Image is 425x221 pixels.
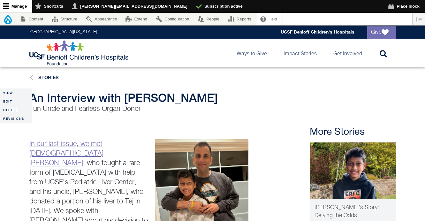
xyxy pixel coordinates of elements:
a: Give [367,26,396,39]
a: UCSF Benioff Children's Hospitals [281,29,354,35]
a: Content [17,13,49,25]
a: [GEOGRAPHIC_DATA][US_STATE] [29,30,97,34]
a: Help [257,13,283,25]
a: Reports [225,13,257,25]
a: Structure [49,13,83,25]
img: Tej smiles at the camera outside [310,142,396,199]
a: In our last issue, we met [DEMOGRAPHIC_DATA] [PERSON_NAME] [29,141,103,167]
p: Fun Uncle and Fearless Organ Donor [29,104,275,114]
h2: More Stories [310,126,396,138]
span: [PERSON_NAME]'s Story: Defying the Odds [315,205,379,218]
a: Appearance [83,13,123,25]
a: Configuration [153,13,194,25]
a: Impact Stories [278,39,322,67]
img: Logo for UCSF Benioff Children's Hospitals Foundation [29,40,130,66]
a: Stories [38,75,59,80]
a: Get Involved [328,39,367,67]
a: Extend [123,13,153,25]
button: Vertical orientation [413,13,425,25]
a: People [195,13,225,25]
a: Ways to Give [231,39,272,67]
span: An Interview with [PERSON_NAME] [29,91,218,104]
